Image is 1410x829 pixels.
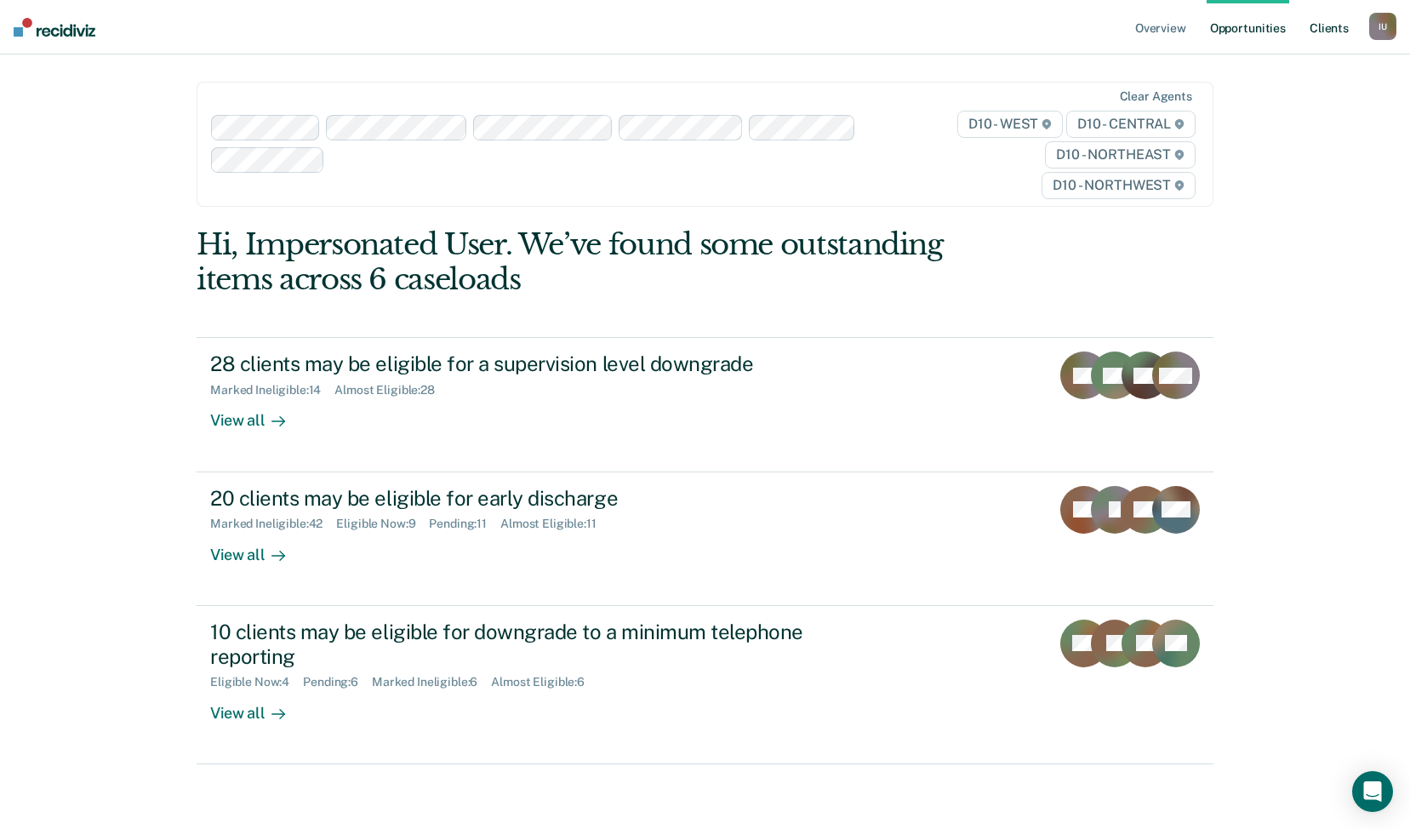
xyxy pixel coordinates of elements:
a: 28 clients may be eligible for a supervision level downgradeMarked Ineligible:14Almost Eligible:2... [197,337,1213,472]
div: Eligible Now : 9 [336,517,429,531]
div: Pending : 6 [303,675,372,689]
div: View all [210,689,305,723]
div: Pending : 11 [429,517,500,531]
div: View all [210,397,305,431]
span: D10 - WEST [957,111,1063,138]
span: D10 - CENTRAL [1066,111,1196,138]
a: 10 clients may be eligible for downgrade to a minimum telephone reportingEligible Now:4Pending:6M... [197,606,1213,764]
div: 28 clients may be eligible for a supervision level downgrade [210,352,808,376]
div: 10 clients may be eligible for downgrade to a minimum telephone reporting [210,620,808,669]
div: Marked Ineligible : 42 [210,517,336,531]
img: Recidiviz [14,18,95,37]
div: Clear agents [1120,89,1192,104]
div: Marked Ineligible : 6 [372,675,491,689]
div: Almost Eligible : 6 [491,675,598,689]
div: View all [210,531,305,564]
div: I U [1369,13,1396,40]
div: Almost Eligible : 28 [334,383,448,397]
div: 20 clients may be eligible for early discharge [210,486,808,511]
button: IU [1369,13,1396,40]
span: D10 - NORTHWEST [1042,172,1195,199]
div: Eligible Now : 4 [210,675,303,689]
div: Open Intercom Messenger [1352,771,1393,812]
div: Hi, Impersonated User. We’ve found some outstanding items across 6 caseloads [197,227,1010,297]
a: 20 clients may be eligible for early dischargeMarked Ineligible:42Eligible Now:9Pending:11Almost ... [197,472,1213,606]
div: Marked Ineligible : 14 [210,383,334,397]
div: Almost Eligible : 11 [500,517,610,531]
span: D10 - NORTHEAST [1045,141,1195,169]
